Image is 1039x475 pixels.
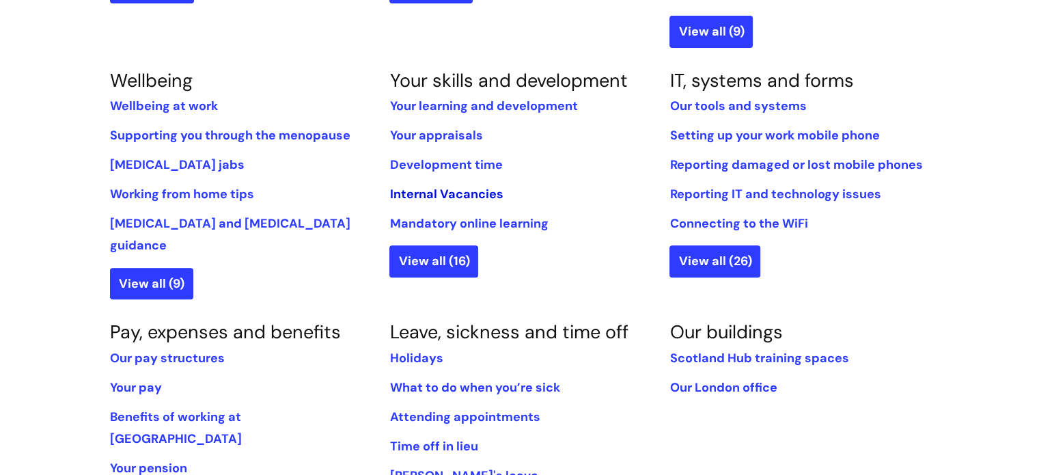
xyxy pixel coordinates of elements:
a: Your appraisals [389,127,482,144]
a: Setting up your work mobile phone [669,127,879,144]
a: Time off in lieu [389,438,477,454]
a: Development time [389,157,502,173]
a: Wellbeing [110,68,193,92]
a: Your learning and development [389,98,577,114]
a: [MEDICAL_DATA] jabs [110,157,245,173]
a: Attending appointments [389,409,540,425]
a: View all (9) [669,16,753,47]
a: Benefits of working at [GEOGRAPHIC_DATA] [110,409,242,447]
a: Internal Vacancies [389,186,503,202]
a: IT, systems and forms [669,68,853,92]
a: Connecting to the WiFi [669,215,807,232]
a: Our London office [669,379,777,396]
a: [MEDICAL_DATA] and [MEDICAL_DATA] guidance [110,215,350,254]
a: Mandatory online learning [389,215,548,232]
a: Working from home tips [110,186,254,202]
a: Leave, sickness and time off [389,320,628,344]
a: What to do when you’re sick [389,379,559,396]
a: Our pay structures [110,350,225,366]
a: View all (9) [110,268,193,299]
a: Our buildings [669,320,782,344]
a: Scotland Hub training spaces [669,350,848,366]
a: Reporting damaged or lost mobile phones [669,157,922,173]
a: Pay, expenses and benefits [110,320,341,344]
a: Your skills and development [389,68,627,92]
a: Holidays [389,350,443,366]
a: Reporting IT and technology issues [669,186,881,202]
a: View all (26) [669,245,760,277]
a: Wellbeing at work [110,98,218,114]
a: Supporting you through the menopause [110,127,350,144]
a: View all (16) [389,245,478,277]
a: Our tools and systems [669,98,806,114]
a: Your pay [110,379,162,396]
